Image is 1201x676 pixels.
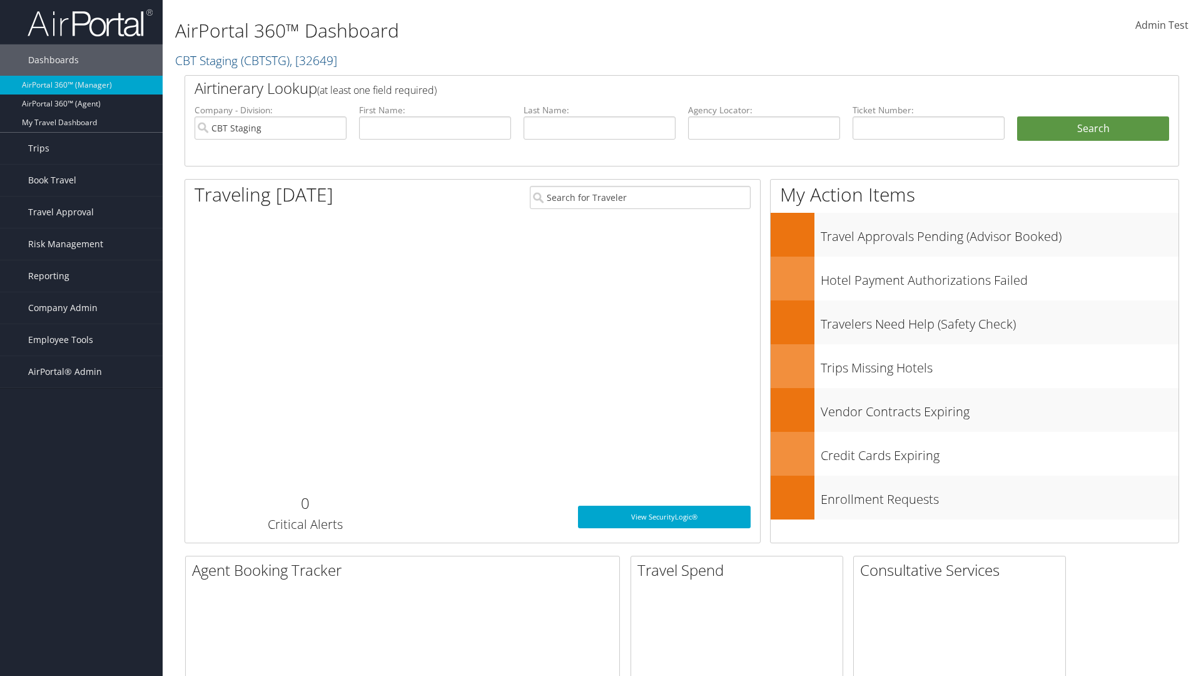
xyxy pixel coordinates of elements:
span: Risk Management [28,228,103,260]
h1: My Action Items [771,182,1178,208]
h2: Airtinerary Lookup [195,78,1087,99]
h2: Consultative Services [860,560,1065,581]
span: Employee Tools [28,324,93,356]
span: Book Travel [28,165,76,196]
input: Search for Traveler [530,186,751,209]
h3: Vendor Contracts Expiring [821,397,1178,421]
span: (at least one field required) [317,83,437,97]
a: View SecurityLogic® [578,506,751,528]
h3: Credit Cards Expiring [821,441,1178,464]
span: , [ 32649 ] [290,52,337,69]
label: Last Name: [524,104,676,116]
span: Travel Approval [28,197,94,228]
h2: Travel Spend [637,560,843,581]
a: Travel Approvals Pending (Advisor Booked) [771,213,1178,257]
h3: Critical Alerts [195,516,415,533]
img: airportal-logo.png [28,8,153,38]
h2: 0 [195,493,415,514]
span: ( CBTSTG ) [241,52,290,69]
h3: Trips Missing Hotels [821,353,1178,377]
span: Trips [28,133,49,164]
h3: Travel Approvals Pending (Advisor Booked) [821,222,1178,245]
label: Agency Locator: [688,104,840,116]
button: Search [1017,116,1169,141]
h3: Enrollment Requests [821,484,1178,508]
h3: Hotel Payment Authorizations Failed [821,265,1178,289]
label: Ticket Number: [853,104,1005,116]
h2: Agent Booking Tracker [192,560,619,581]
a: Admin Test [1135,6,1188,45]
a: Hotel Payment Authorizations Failed [771,257,1178,300]
label: First Name: [359,104,511,116]
a: Enrollment Requests [771,476,1178,520]
span: Admin Test [1135,18,1188,32]
label: Company - Division: [195,104,347,116]
span: AirPortal® Admin [28,356,102,387]
a: Trips Missing Hotels [771,344,1178,388]
a: CBT Staging [175,52,337,69]
a: Vendor Contracts Expiring [771,388,1178,432]
h3: Travelers Need Help (Safety Check) [821,309,1178,333]
a: Credit Cards Expiring [771,432,1178,476]
a: Travelers Need Help (Safety Check) [771,300,1178,344]
span: Reporting [28,260,69,292]
h1: Traveling [DATE] [195,182,333,208]
span: Company Admin [28,292,98,324]
h1: AirPortal 360™ Dashboard [175,18,851,44]
span: Dashboards [28,44,79,76]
